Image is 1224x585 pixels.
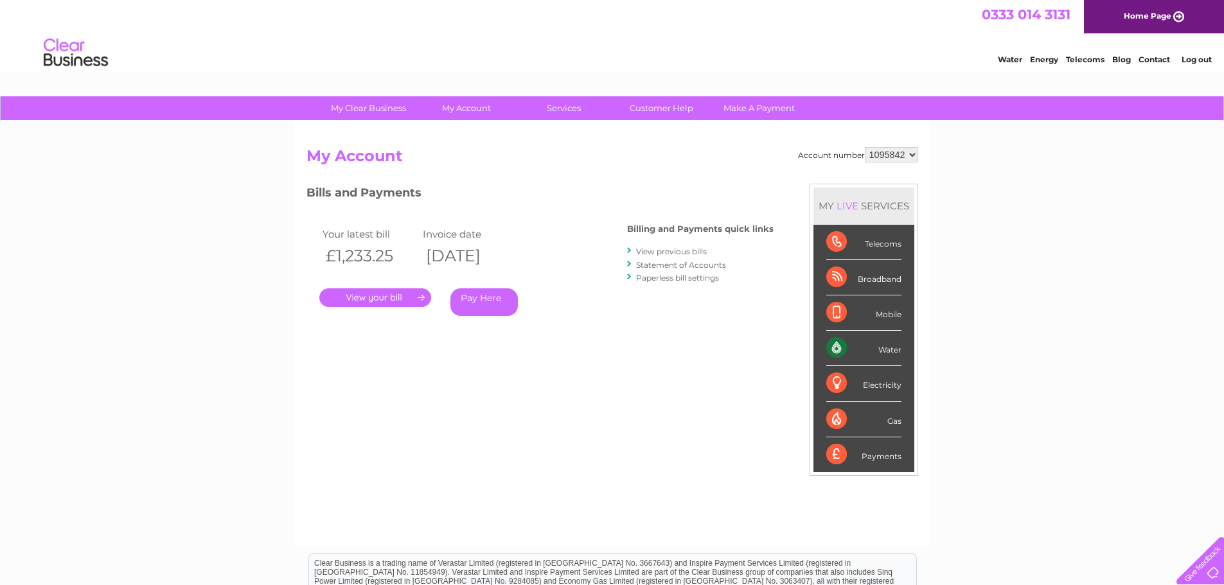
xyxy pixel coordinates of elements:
[450,288,518,316] a: Pay Here
[420,243,520,269] th: [DATE]
[826,366,901,401] div: Electricity
[636,247,707,256] a: View previous bills
[826,402,901,437] div: Gas
[826,437,901,472] div: Payments
[826,331,901,366] div: Water
[413,96,519,120] a: My Account
[706,96,812,120] a: Make A Payment
[309,7,916,62] div: Clear Business is a trading name of Verastar Limited (registered in [GEOGRAPHIC_DATA] No. 3667643...
[834,200,861,212] div: LIVE
[826,260,901,295] div: Broadband
[798,147,918,162] div: Account number
[826,295,901,331] div: Mobile
[982,6,1070,22] a: 0333 014 3131
[306,147,918,171] h2: My Account
[627,224,774,234] h4: Billing and Payments quick links
[1139,55,1170,64] a: Contact
[1030,55,1058,64] a: Energy
[315,96,421,120] a: My Clear Business
[319,225,420,243] td: Your latest bill
[1066,55,1104,64] a: Telecoms
[813,188,914,224] div: MY SERVICES
[608,96,714,120] a: Customer Help
[1182,55,1212,64] a: Log out
[826,225,901,260] div: Telecoms
[998,55,1022,64] a: Water
[1112,55,1131,64] a: Blog
[420,225,520,243] td: Invoice date
[636,273,719,283] a: Paperless bill settings
[319,243,420,269] th: £1,233.25
[319,288,431,307] a: .
[43,33,109,73] img: logo.png
[511,96,617,120] a: Services
[306,184,774,206] h3: Bills and Payments
[636,260,726,270] a: Statement of Accounts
